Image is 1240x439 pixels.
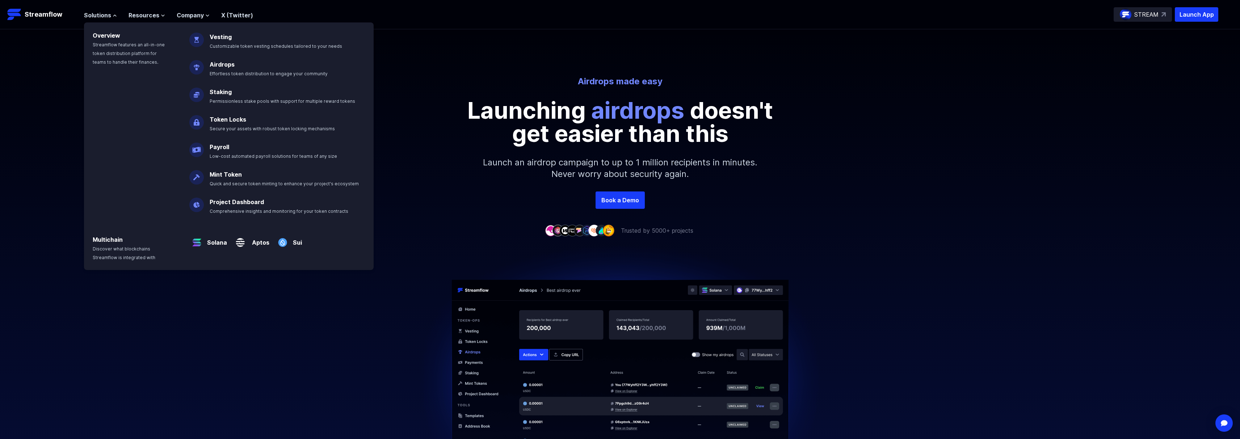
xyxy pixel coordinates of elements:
[93,32,120,39] a: Overview
[1114,7,1172,22] a: STREAM
[603,225,614,236] img: company-9
[210,33,232,41] a: Vesting
[210,171,242,178] a: Mint Token
[567,225,578,236] img: company-4
[248,232,269,247] a: Aptos
[1120,9,1131,20] img: streamflow-logo-circle.png
[93,236,123,243] a: Multichain
[189,82,204,102] img: Staking
[189,164,204,185] img: Mint Token
[7,7,22,22] img: Streamflow Logo
[25,9,62,20] p: Streamflow
[581,225,593,236] img: company-6
[275,229,290,250] img: Sui
[189,54,204,75] img: Airdrops
[574,225,585,236] img: company-5
[210,88,232,96] a: Staking
[545,225,556,236] img: company-1
[596,225,607,236] img: company-8
[221,12,253,19] a: X (Twitter)
[189,229,204,250] img: Solana
[189,192,204,212] img: Project Dashboard
[1175,7,1218,22] button: Launch App
[233,229,248,250] img: Aptos
[93,42,165,65] span: Streamflow features an all-in-one token distribution platform for teams to handle their finances.
[559,225,571,236] img: company-3
[129,11,159,20] span: Resources
[290,232,302,247] a: Sui
[621,226,693,235] p: Trusted by 5000+ projects
[210,43,342,49] span: Customizable token vesting schedules tailored to your needs
[93,246,155,260] span: Discover what blockchains Streamflow is integrated with
[177,11,210,20] button: Company
[204,232,227,247] a: Solana
[596,191,645,209] a: Book a Demo
[210,181,359,186] span: Quick and secure token minting to enhance your project's ecosystem
[189,27,204,47] img: Vesting
[210,98,355,104] span: Permissionless stake pools with support for multiple reward tokens
[177,11,204,20] span: Company
[591,96,684,124] span: airdrops
[210,198,264,206] a: Project Dashboard
[210,116,246,123] a: Token Locks
[210,153,337,159] span: Low-cost automated payroll solutions for teams of any size
[189,137,204,157] img: Payroll
[1215,414,1233,432] div: Open Intercom Messenger
[84,11,111,20] span: Solutions
[1134,10,1159,19] p: STREAM
[588,225,600,236] img: company-7
[457,99,783,145] p: Launching doesn't get easier than this
[129,11,165,20] button: Resources
[465,145,776,191] p: Launch an airdrop campaign to up to 1 million recipients in minutes. Never worry about security a...
[7,7,77,22] a: Streamflow
[189,109,204,130] img: Token Locks
[420,76,821,87] p: Airdrops made easy
[1161,12,1166,17] img: top-right-arrow.svg
[210,143,229,151] a: Payroll
[84,11,117,20] button: Solutions
[552,225,564,236] img: company-2
[210,126,335,131] span: Secure your assets with robust token locking mechanisms
[210,208,348,214] span: Comprehensive insights and monitoring for your token contracts
[210,71,328,76] span: Effortless token distribution to engage your community
[210,61,235,68] a: Airdrops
